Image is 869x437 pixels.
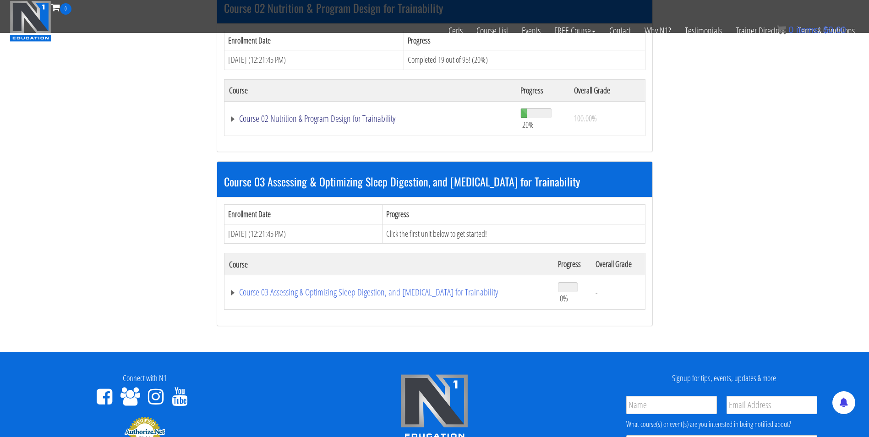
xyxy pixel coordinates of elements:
a: Course List [470,15,515,47]
bdi: 0.00 [823,25,846,35]
span: 0 [788,25,793,35]
a: Certs [442,15,470,47]
th: Progress [516,79,569,101]
th: Progress [383,204,645,224]
span: 0 [60,3,71,15]
span: items: [796,25,820,35]
h3: Course 03 Assessing & Optimizing Sleep Digestion, and [MEDICAL_DATA] for Trainability [224,175,645,187]
a: Course 03 Assessing & Optimizing Sleep Digestion, and [MEDICAL_DATA] for Trainability [229,288,549,297]
td: Click the first unit below to get started! [383,224,645,244]
th: Progress [553,253,591,275]
h4: Signup for tips, events, updates & more [586,374,862,383]
td: - [591,275,645,310]
td: [DATE] (12:21:45 PM) [224,224,383,244]
input: Name [626,396,717,414]
th: Overall Grade [569,79,645,101]
span: 0% [560,293,568,303]
a: Why N1? [638,15,678,47]
a: Testimonials [678,15,729,47]
a: Terms & Conditions [791,15,862,47]
a: Contact [602,15,638,47]
a: 0 [51,1,71,13]
td: [DATE] (12:21:45 PM) [224,50,404,70]
a: FREE Course [547,15,602,47]
a: Trainer Directory [729,15,791,47]
td: 100.00% [569,101,645,136]
input: Email Address [727,396,817,414]
th: Enrollment Date [224,204,383,224]
span: 20% [522,120,534,130]
a: Events [515,15,547,47]
div: What course(s) or event(s) are you interested in being notified about? [626,419,817,430]
th: Overall Grade [591,253,645,275]
td: Completed 19 out of 95! (20%) [404,50,645,70]
th: Course [224,253,553,275]
a: Course 02 Nutrition & Program Design for Trainability [229,114,512,123]
img: icon11.png [777,25,786,34]
th: Course [224,79,516,101]
span: $ [823,25,828,35]
h4: Connect with N1 [7,374,283,383]
a: 0 items: $0.00 [777,25,846,35]
img: n1-education [10,0,51,42]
